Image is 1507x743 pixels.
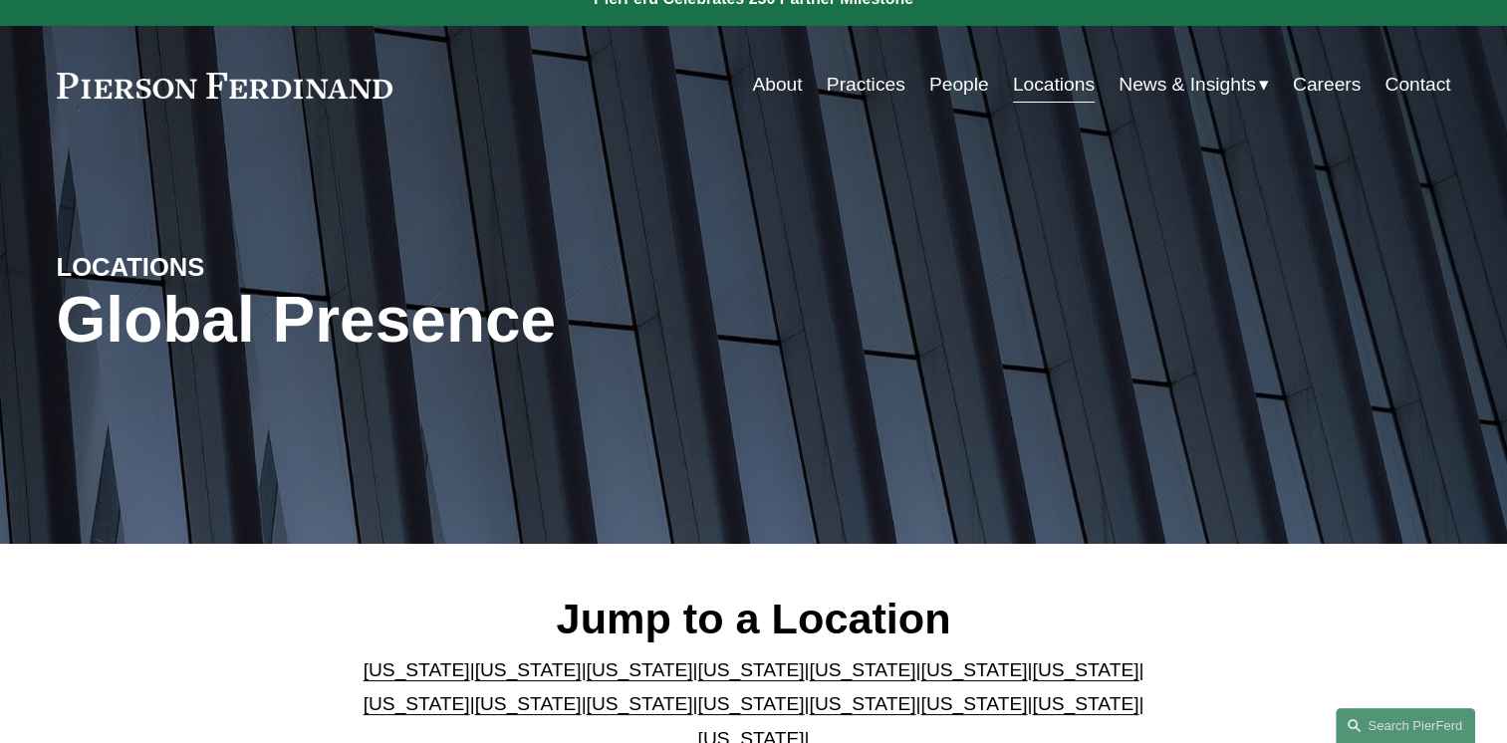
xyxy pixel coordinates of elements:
[1293,66,1361,104] a: Careers
[809,693,915,714] a: [US_STATE]
[57,284,986,357] h1: Global Presence
[827,66,905,104] a: Practices
[587,659,693,680] a: [US_STATE]
[364,659,470,680] a: [US_STATE]
[752,66,802,104] a: About
[809,659,915,680] a: [US_STATE]
[1384,66,1450,104] a: Contact
[1032,693,1138,714] a: [US_STATE]
[1119,66,1269,104] a: folder dropdown
[920,659,1027,680] a: [US_STATE]
[1119,68,1256,103] span: News & Insights
[698,659,805,680] a: [US_STATE]
[698,693,805,714] a: [US_STATE]
[1336,708,1475,743] a: Search this site
[475,659,582,680] a: [US_STATE]
[929,66,989,104] a: People
[57,251,405,283] h4: LOCATIONS
[1013,66,1095,104] a: Locations
[364,693,470,714] a: [US_STATE]
[475,693,582,714] a: [US_STATE]
[1032,659,1138,680] a: [US_STATE]
[920,693,1027,714] a: [US_STATE]
[347,593,1160,644] h2: Jump to a Location
[587,693,693,714] a: [US_STATE]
